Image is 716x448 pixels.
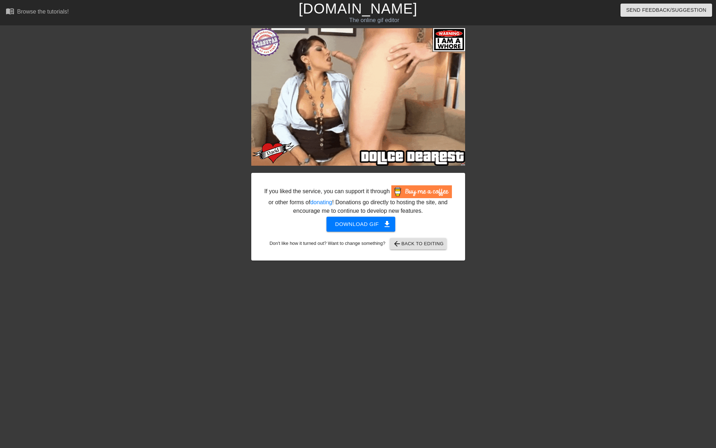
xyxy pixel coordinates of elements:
button: Send Feedback/Suggestion [620,4,712,17]
div: Don't like how it turned out? Want to change something? [262,238,454,249]
img: TnXc3Ero.gif [251,28,465,166]
span: arrow_back [393,240,401,248]
button: Download gif [326,217,395,232]
a: [DOMAIN_NAME] [299,1,417,16]
span: Download gif [335,220,387,229]
a: donating [310,199,332,205]
span: get_app [383,220,391,228]
a: Download gif [321,221,395,227]
span: menu_book [6,7,14,15]
div: The online gif editor [242,16,506,25]
div: Browse the tutorials! [17,9,69,15]
div: If you liked the service, you can support it through or other forms of ! Donations go directly to... [264,185,453,215]
span: Back to Editing [393,240,444,248]
img: Buy Me A Coffee [391,185,452,198]
span: Send Feedback/Suggestion [626,6,706,15]
button: Back to Editing [390,238,447,249]
a: Browse the tutorials! [6,7,69,18]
